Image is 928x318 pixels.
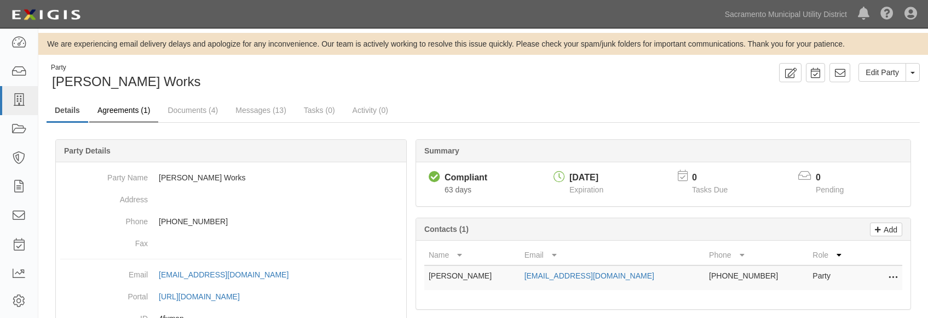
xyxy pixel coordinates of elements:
[60,232,148,249] dt: Fax
[424,146,459,155] b: Summary
[64,146,111,155] b: Party Details
[227,99,295,121] a: Messages (13)
[524,271,654,280] a: [EMAIL_ADDRESS][DOMAIN_NAME]
[296,99,343,121] a: Tasks (0)
[569,185,603,194] span: Expiration
[424,265,520,290] td: [PERSON_NAME]
[60,167,148,183] dt: Party Name
[445,185,471,194] span: Since 07/02/2025
[429,172,440,183] i: Compliant
[445,172,487,184] div: Compliant
[38,38,928,49] div: We are experiencing email delivery delays and apologize for any inconvenience. Our team is active...
[60,286,148,302] dt: Portal
[816,172,857,184] p: 0
[47,99,88,123] a: Details
[60,167,402,189] dd: [PERSON_NAME] Works
[51,63,201,72] div: Party
[344,99,396,121] a: Activity (0)
[60,211,148,227] dt: Phone
[881,223,897,236] p: Add
[816,185,844,194] span: Pending
[692,172,741,184] p: 0
[159,270,301,279] a: [EMAIL_ADDRESS][DOMAIN_NAME]
[808,245,858,265] th: Role
[159,269,289,280] div: [EMAIL_ADDRESS][DOMAIN_NAME]
[705,245,808,265] th: Phone
[60,264,148,280] dt: Email
[60,211,402,232] dd: [PHONE_NUMBER]
[8,5,84,25] img: logo-5460c22ac91f19d4615b14bd174203de0afe785f0fc80cf4dbbc73dc1793850b.png
[60,189,148,205] dt: Address
[870,223,902,236] a: Add
[520,245,705,265] th: Email
[424,245,520,265] th: Name
[880,8,894,21] i: Help Center - Complianz
[47,63,475,91] div: Maxim Crane Works
[808,265,858,290] td: Party
[719,3,852,25] a: Sacramento Municipal Utility District
[692,185,728,194] span: Tasks Due
[858,63,906,82] a: Edit Party
[159,292,252,301] a: [URL][DOMAIN_NAME]
[705,265,808,290] td: [PHONE_NUMBER]
[424,225,469,234] b: Contacts (1)
[569,172,603,184] div: [DATE]
[52,74,201,89] span: [PERSON_NAME] Works
[159,99,226,121] a: Documents (4)
[89,99,158,123] a: Agreements (1)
